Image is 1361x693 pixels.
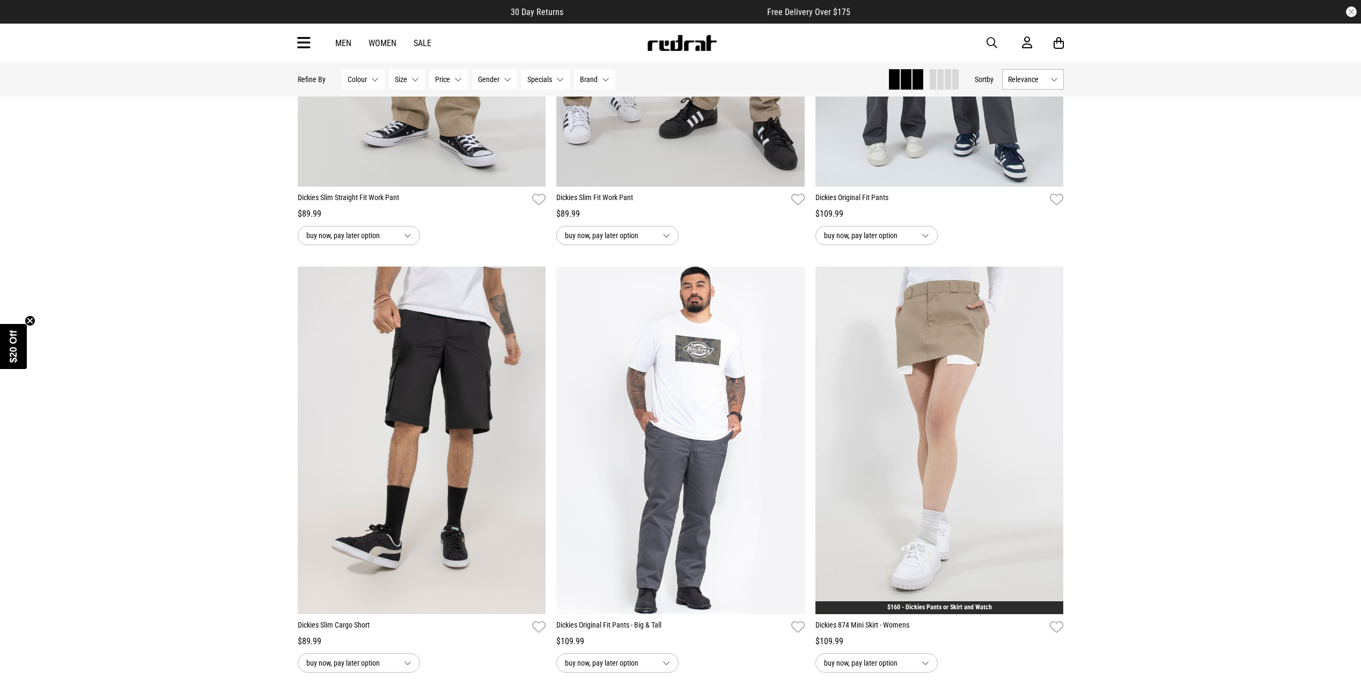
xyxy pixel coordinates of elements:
div: $109.99 [815,208,1064,220]
a: Men [335,38,351,48]
button: buy now, pay later option [556,653,679,673]
button: Open LiveChat chat widget [9,4,41,36]
span: buy now, pay later option [565,229,654,242]
span: 30 Day Returns [511,7,563,17]
button: Relevance [1002,69,1064,90]
a: Dickies Slim Cargo Short [298,620,528,635]
button: Specials [521,69,570,90]
a: $160 - Dickies Pants or Skirt and Watch [887,603,992,611]
span: buy now, pay later option [824,229,913,242]
button: buy now, pay later option [298,226,420,245]
button: Gender [472,69,517,90]
span: $20 Off [8,330,19,363]
span: Size [395,75,407,84]
a: Dickies Original Fit Pants [815,192,1046,208]
button: buy now, pay later option [815,226,938,245]
div: $109.99 [556,635,805,648]
span: Free Delivery Over $175 [767,7,850,17]
iframe: Customer reviews powered by Trustpilot [585,6,746,17]
button: Brand [574,69,615,90]
span: Colour [348,75,367,84]
span: Brand [580,75,598,84]
img: Dickies Original Fit Pants - Big & Tall in Grey [556,267,805,614]
a: Women [369,38,396,48]
div: $109.99 [815,635,1064,648]
button: Sortby [975,73,994,86]
span: buy now, pay later option [824,657,913,669]
img: Redrat logo [646,35,717,51]
div: $89.99 [298,635,546,648]
p: Refine By [298,75,326,84]
img: Dickies Slim Cargo Short in Black [298,267,546,614]
a: Dickies Original Fit Pants - Big & Tall [556,620,787,635]
a: Sale [414,38,431,48]
span: by [987,75,994,84]
span: Specials [527,75,552,84]
a: Dickies Slim Straight Fit Work Pant [298,192,528,208]
div: $89.99 [556,208,805,220]
div: $89.99 [298,208,546,220]
span: Relevance [1008,75,1046,84]
span: buy now, pay later option [306,229,395,242]
span: buy now, pay later option [565,657,654,669]
button: buy now, pay later option [815,653,938,673]
button: buy now, pay later option [556,226,679,245]
a: Dickies 874 Mini Skirt - Womens [815,620,1046,635]
button: Close teaser [25,315,35,326]
span: buy now, pay later option [306,657,395,669]
span: Price [435,75,450,84]
button: Size [389,69,425,90]
span: Gender [478,75,499,84]
button: Colour [342,69,385,90]
button: Price [429,69,468,90]
a: Dickies Slim Fit Work Pant [556,192,787,208]
img: Dickies 874 Mini Skirt - Womens in Brown [815,267,1064,614]
button: buy now, pay later option [298,653,420,673]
